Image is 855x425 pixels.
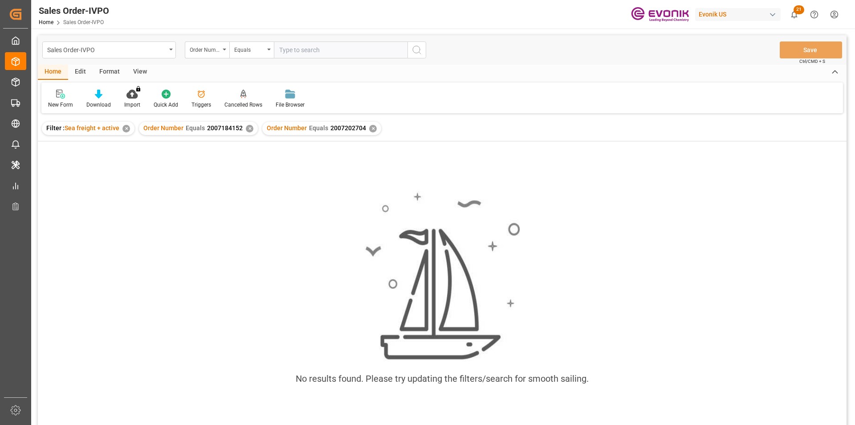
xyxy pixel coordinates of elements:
[364,191,520,361] img: smooth_sailing.jpeg
[186,124,205,132] span: Equals
[47,44,166,55] div: Sales Order-IVPO
[276,101,305,109] div: File Browser
[224,101,262,109] div: Cancelled Rows
[39,19,53,25] a: Home
[234,44,265,54] div: Equals
[46,124,65,132] span: Filter :
[191,101,211,109] div: Triggers
[267,124,307,132] span: Order Number
[65,124,119,132] span: Sea freight + active
[799,58,825,65] span: Ctrl/CMD + S
[190,44,220,54] div: Order Number
[143,124,183,132] span: Order Number
[93,65,126,80] div: Format
[296,372,589,385] div: No results found. Please try updating the filters/search for smooth sailing.
[309,124,328,132] span: Equals
[38,65,68,80] div: Home
[784,4,804,25] button: show 21 new notifications
[185,41,229,58] button: open menu
[330,124,366,132] span: 2007202704
[274,41,407,58] input: Type to search
[48,101,73,109] div: New Form
[68,65,93,80] div: Edit
[246,125,253,132] div: ✕
[86,101,111,109] div: Download
[804,4,824,25] button: Help Center
[780,41,842,58] button: Save
[122,125,130,132] div: ✕
[39,4,109,17] div: Sales Order-IVPO
[369,125,377,132] div: ✕
[695,8,781,21] div: Evonik US
[229,41,274,58] button: open menu
[631,7,689,22] img: Evonik-brand-mark-Deep-Purple-RGB.jpeg_1700498283.jpeg
[407,41,426,58] button: search button
[794,5,804,14] span: 21
[154,101,178,109] div: Quick Add
[42,41,176,58] button: open menu
[695,6,784,23] button: Evonik US
[207,124,243,132] span: 2007184152
[126,65,154,80] div: View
